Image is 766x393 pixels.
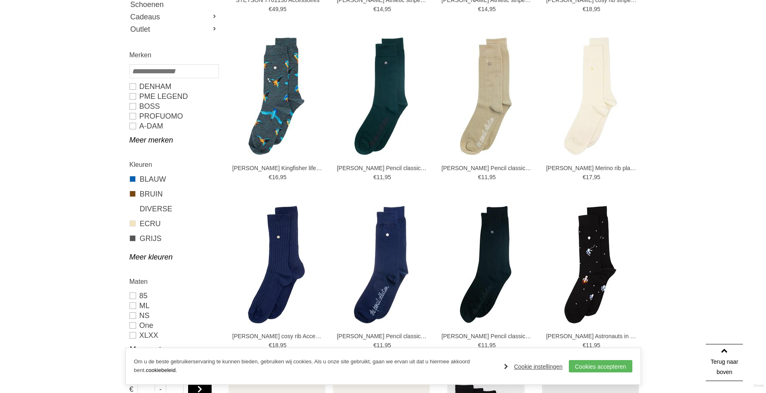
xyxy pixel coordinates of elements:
[134,358,496,375] p: Om u de beste gebruikerservaring te kunnen bieden, gebruiken wij cookies. Als u onze site gebruik...
[130,135,218,145] a: Meer merken
[569,360,632,372] a: Cookies accepteren
[586,6,592,12] span: 18
[384,174,391,180] span: 95
[754,381,764,391] a: Divide
[564,37,617,155] img: Alfredo Gonzales Merino rib plain Accessoires
[337,332,428,340] a: [PERSON_NAME] Pencil classic Accessoires
[269,342,272,349] span: €
[146,367,175,373] a: cookiebeleid
[489,174,496,180] span: 95
[594,174,601,180] span: 95
[481,6,488,12] span: 14
[546,332,637,340] a: [PERSON_NAME] Astronauts in space Accessoires
[232,332,323,340] a: [PERSON_NAME] cosy rib Accessoires
[130,174,218,185] a: BLAUW
[130,301,218,311] a: ML
[130,111,218,121] a: PROFUOMO
[272,6,278,12] span: 49
[248,206,305,323] img: Alfredo Gonzales Merino cosy rib Accessoires
[130,101,218,111] a: BOSS
[383,6,385,12] span: ,
[481,174,488,180] span: 11
[280,174,287,180] span: 95
[478,6,481,12] span: €
[706,344,743,381] a: Terug naar boven
[586,342,592,349] span: 11
[278,174,280,180] span: ,
[489,6,496,12] span: 95
[278,6,280,12] span: ,
[130,159,218,170] h2: Kleuren
[592,174,594,180] span: ,
[280,342,287,349] span: 95
[130,121,218,131] a: A-DAM
[488,342,489,349] span: ,
[130,291,218,301] a: 85
[504,360,563,373] a: Cookie instellingen
[478,174,481,180] span: €
[130,233,218,244] a: GRIJS
[384,342,391,349] span: 95
[130,252,218,262] a: Meer kleuren
[269,174,272,180] span: €
[248,37,304,155] img: Alfredo Gonzales Kingfisher lifestyle merino Accessoires
[130,50,218,60] h2: Merken
[586,174,592,180] span: 17
[383,174,385,180] span: ,
[272,174,278,180] span: 16
[130,276,218,287] h2: Maten
[383,342,385,349] span: ,
[460,37,512,155] img: Alfredo Gonzales Pencil classic Accessoires
[488,174,489,180] span: ,
[583,342,586,349] span: €
[546,164,637,172] a: [PERSON_NAME] Merino rib plain Accessoires
[269,6,272,12] span: €
[280,6,287,12] span: 95
[441,332,532,340] a: [PERSON_NAME] Pencil classic Accessoires
[564,206,616,323] img: Alfredo Gonzales Astronauts in space Accessoires
[130,204,218,214] a: DIVERSE
[489,342,496,349] span: 95
[583,174,586,180] span: €
[130,23,218,35] a: Outlet
[272,342,278,349] span: 18
[478,342,481,349] span: €
[373,342,377,349] span: €
[130,344,218,354] a: Meer maten
[373,6,377,12] span: €
[488,6,489,12] span: ,
[354,37,408,155] img: Alfredo Gonzales Pencil classic Accessoires
[481,342,488,349] span: 11
[377,342,383,349] span: 11
[377,6,383,12] span: 14
[232,164,323,172] a: [PERSON_NAME] Kingfisher lifestyle merino Accessoires
[130,189,218,199] a: BRUIN
[594,6,601,12] span: 95
[594,342,601,349] span: 95
[460,206,512,323] img: Alfredo Gonzales Pencil classic Accessoires
[384,6,391,12] span: 95
[130,82,218,91] a: DENHAM
[441,164,532,172] a: [PERSON_NAME] Pencil classic Accessoires
[377,174,383,180] span: 11
[130,320,218,330] a: One
[278,342,280,349] span: ,
[592,6,594,12] span: ,
[130,11,218,23] a: Cadeaus
[592,342,594,349] span: ,
[337,164,428,172] a: [PERSON_NAME] Pencil classic Accessoires
[373,174,377,180] span: €
[354,206,408,323] img: Alfredo Gonzales Pencil classic Accessoires
[583,6,586,12] span: €
[130,330,218,340] a: XLXX
[130,91,218,101] a: PME LEGEND
[130,311,218,320] a: NS
[130,218,218,229] a: ECRU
